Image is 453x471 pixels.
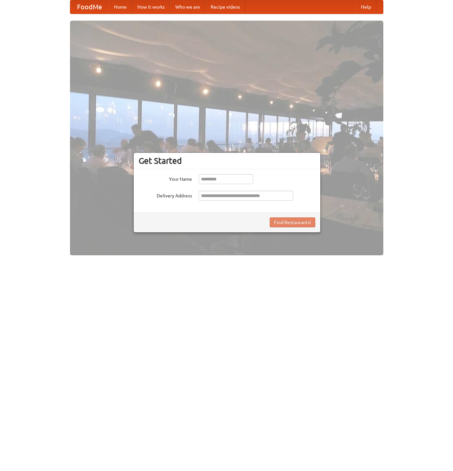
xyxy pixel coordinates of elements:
[270,217,315,227] button: Find Restaurants!
[132,0,170,14] a: How it works
[139,174,192,182] label: Your Name
[356,0,376,14] a: Help
[205,0,245,14] a: Recipe videos
[139,156,315,166] h3: Get Started
[170,0,205,14] a: Who we are
[139,191,192,199] label: Delivery Address
[109,0,132,14] a: Home
[70,0,109,14] a: FoodMe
